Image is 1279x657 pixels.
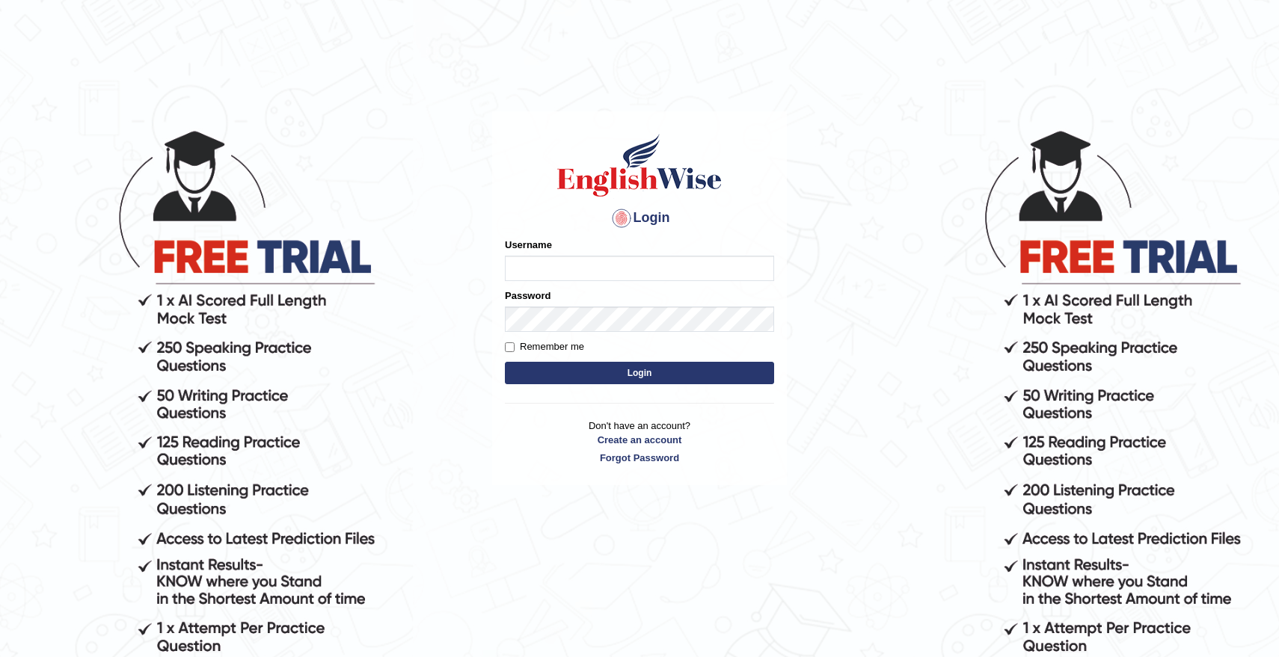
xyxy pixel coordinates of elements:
p: Don't have an account? [505,419,774,465]
a: Forgot Password [505,451,774,465]
img: Logo of English Wise sign in for intelligent practice with AI [554,132,725,199]
label: Username [505,238,552,252]
label: Password [505,289,550,303]
input: Remember me [505,342,515,352]
a: Create an account [505,433,774,447]
label: Remember me [505,339,584,354]
h4: Login [505,206,774,230]
button: Login [505,362,774,384]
